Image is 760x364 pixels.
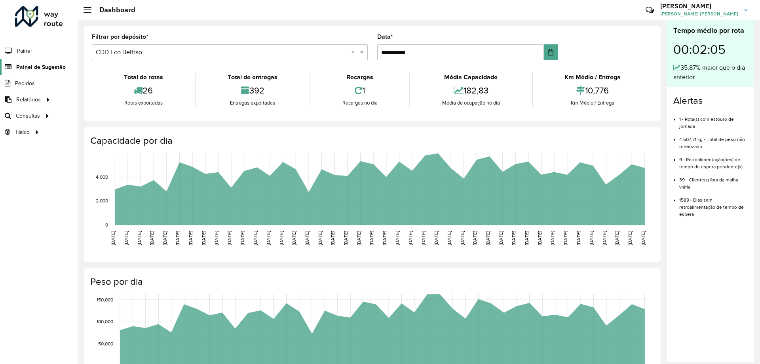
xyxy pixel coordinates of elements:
[96,198,108,204] text: 2,000
[660,10,738,17] span: [PERSON_NAME] [PERSON_NAME]
[544,44,558,60] button: Choose Date
[312,72,407,82] div: Recargas
[382,231,387,245] text: [DATE]
[253,231,258,245] text: [DATE]
[377,32,393,42] label: Data
[679,150,748,170] li: 9 - Retroalimentação(ões) de tempo de espera pendente(s)
[105,222,108,227] text: 0
[563,231,568,245] text: [DATE]
[312,82,407,99] div: 1
[535,82,651,99] div: 10,776
[511,231,516,245] text: [DATE]
[98,341,113,346] text: 50,000
[149,231,154,245] text: [DATE]
[412,82,530,99] div: 182,83
[330,231,335,245] text: [DATE]
[90,276,653,288] h4: Peso por dia
[188,231,193,245] text: [DATE]
[198,82,307,99] div: 392
[17,47,32,55] span: Painel
[679,170,748,191] li: 39 - Cliente(s) fora da malha viária
[291,231,296,245] text: [DATE]
[240,231,245,245] text: [DATE]
[201,231,206,245] text: [DATE]
[535,72,651,82] div: Km Médio / Entrega
[198,72,307,82] div: Total de entregas
[175,231,180,245] text: [DATE]
[627,231,633,245] text: [DATE]
[679,110,748,130] li: 1 - Rota(s) com estouro de jornada
[673,95,748,107] h4: Alertas
[214,231,219,245] text: [DATE]
[412,99,530,107] div: Média de ocupação no dia
[535,99,651,107] div: Km Médio / Entrega
[498,231,503,245] text: [DATE]
[433,231,439,245] text: [DATE]
[351,48,358,57] span: Clear all
[91,6,135,14] h2: Dashboard
[94,99,193,107] div: Rotas exportadas
[266,231,271,245] text: [DATE]
[92,32,148,42] label: Filtrar por depósito
[96,174,108,179] text: 4,000
[227,231,232,245] text: [DATE]
[369,231,374,245] text: [DATE]
[137,231,142,245] text: [DATE]
[660,2,738,10] h3: [PERSON_NAME]
[304,231,310,245] text: [DATE]
[673,25,748,36] div: Tempo médio por rota
[15,128,30,136] span: Tático
[97,297,113,302] text: 150,000
[16,112,40,120] span: Consultas
[640,231,646,245] text: [DATE]
[123,231,129,245] text: [DATE]
[421,231,426,245] text: [DATE]
[446,231,452,245] text: [DATE]
[94,82,193,99] div: 26
[614,231,619,245] text: [DATE]
[412,72,530,82] div: Média Capacidade
[16,95,41,104] span: Relatórios
[602,231,607,245] text: [DATE]
[589,231,594,245] text: [DATE]
[97,319,113,324] text: 100,000
[162,231,167,245] text: [DATE]
[485,231,490,245] text: [DATE]
[673,63,748,82] div: 35,87% maior que o dia anterior
[317,231,323,245] text: [DATE]
[16,63,66,71] span: Painel de Sugestão
[472,231,477,245] text: [DATE]
[641,2,658,19] a: Contato Rápido
[94,72,193,82] div: Total de rotas
[408,231,413,245] text: [DATE]
[356,231,361,245] text: [DATE]
[537,231,542,245] text: [DATE]
[550,231,555,245] text: [DATE]
[460,231,465,245] text: [DATE]
[279,231,284,245] text: [DATE]
[679,130,748,150] li: 4.507,71 kg - Total de peso não roteirizado
[90,135,653,147] h4: Capacidade por dia
[679,191,748,218] li: 1589 - Dias sem retroalimentação de tempo de espera
[15,79,35,88] span: Pedidos
[110,231,116,245] text: [DATE]
[395,231,400,245] text: [DATE]
[524,231,529,245] text: [DATE]
[312,99,407,107] div: Recargas no dia
[343,231,348,245] text: [DATE]
[198,99,307,107] div: Entregas exportadas
[673,36,748,63] div: 00:02:05
[576,231,581,245] text: [DATE]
